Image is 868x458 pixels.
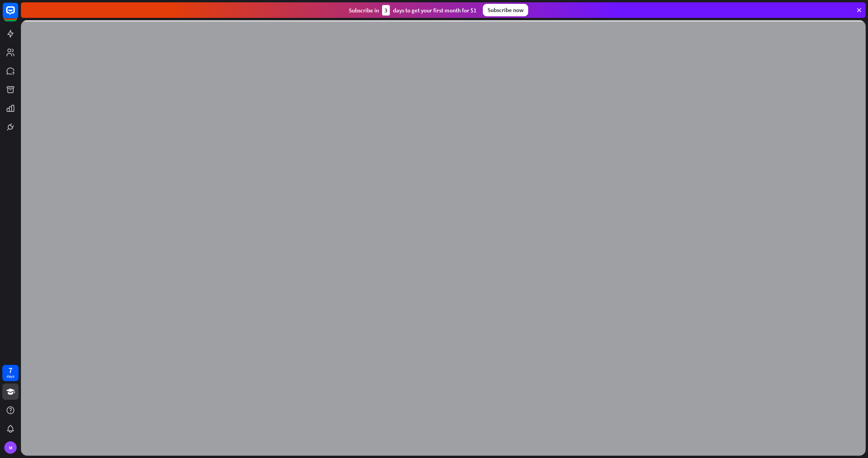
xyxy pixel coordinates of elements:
div: Subscribe in days to get your first month for $1 [349,5,477,16]
div: M [4,441,17,454]
div: days [7,374,14,379]
div: 3 [382,5,390,16]
a: 7 days [2,365,19,381]
div: Subscribe now [483,4,528,16]
div: 7 [9,367,12,374]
